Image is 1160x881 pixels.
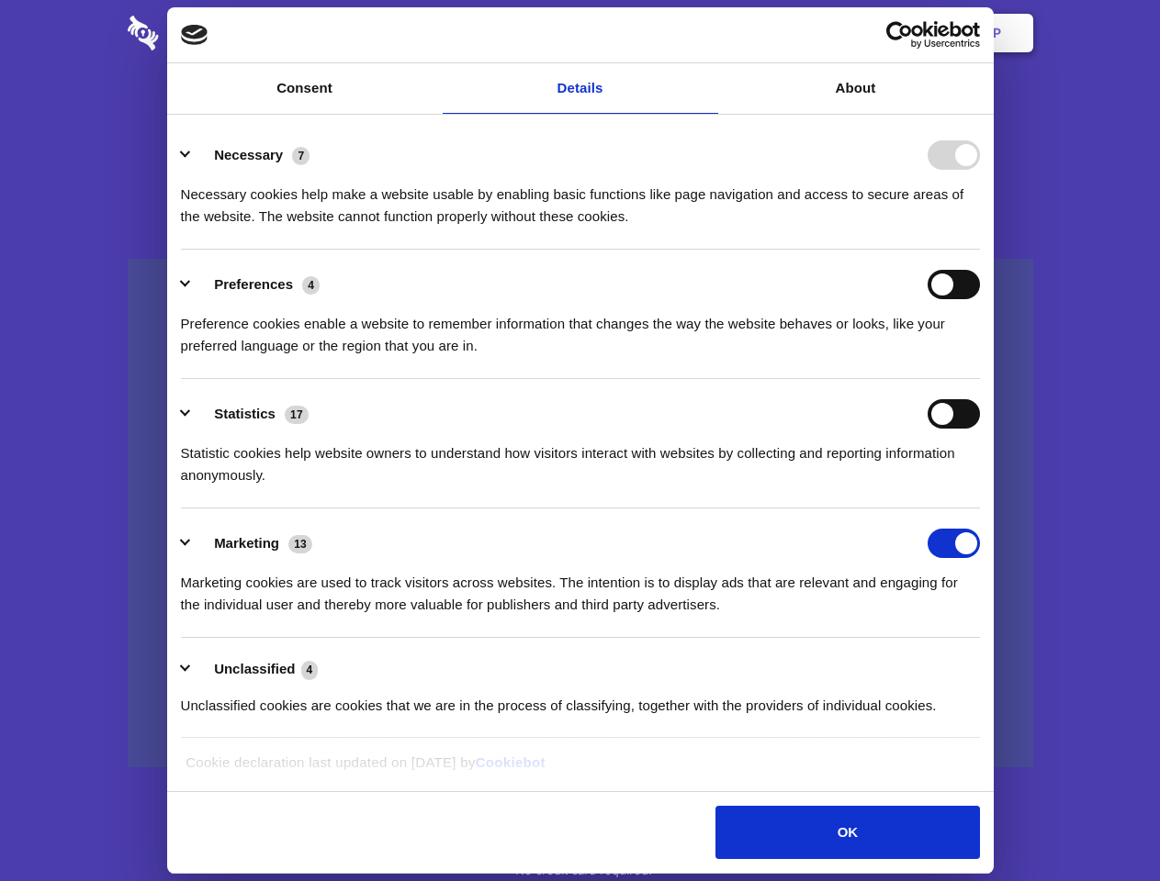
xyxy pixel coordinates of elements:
button: Unclassified (4) [181,658,330,681]
a: Consent [167,63,443,114]
span: 17 [285,406,309,424]
a: Pricing [539,5,619,61]
a: Cookiebot [476,754,546,770]
div: Statistic cookies help website owners to understand how visitors interact with websites by collec... [181,429,980,486]
button: OK [715,806,979,859]
label: Necessary [214,147,283,162]
a: Login [833,5,913,61]
span: 4 [301,661,319,679]
h4: Auto-redaction of sensitive data, encrypted data sharing and self-destructing private chats. Shar... [128,167,1033,228]
div: Cookie declaration last updated on [DATE] by [172,752,988,787]
img: logo [181,25,208,45]
div: Preference cookies enable a website to remember information that changes the way the website beha... [181,299,980,357]
iframe: Drift Widget Chat Controller [1068,789,1138,859]
div: Necessary cookies help make a website usable by enabling basic functions like page navigation and... [181,170,980,228]
label: Marketing [214,535,279,551]
div: Marketing cookies are used to track visitors across websites. The intention is to display ads tha... [181,558,980,616]
img: logo-wordmark-white-trans-d4663122ce5f474addd5e946df7df03e33cb6a1c49d2221995e7729f52c070b2.svg [128,16,285,50]
a: Details [443,63,718,114]
a: Usercentrics Cookiebot - opens in a new window [819,21,980,49]
button: Necessary (7) [181,140,321,170]
label: Statistics [214,406,276,421]
a: Wistia video thumbnail [128,259,1033,768]
a: About [718,63,994,114]
label: Preferences [214,276,293,292]
span: 7 [292,147,310,165]
button: Preferences (4) [181,270,332,299]
div: Unclassified cookies are cookies that we are in the process of classifying, together with the pro... [181,681,980,717]
span: 13 [288,535,312,553]
span: 4 [302,276,320,295]
a: Contact [745,5,829,61]
button: Statistics (17) [181,399,321,429]
button: Marketing (13) [181,529,324,558]
h1: Eliminate Slack Data Loss. [128,83,1033,149]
